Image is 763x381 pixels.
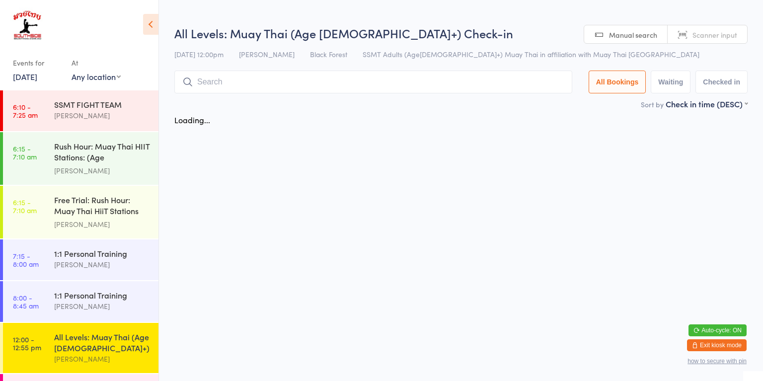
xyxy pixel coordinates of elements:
time: 6:15 - 7:10 am [13,145,37,160]
a: 6:15 -7:10 amFree Trial: Rush Hour: Muay Thai HiiT Stations (ag...[PERSON_NAME] [3,186,158,238]
div: Any location [72,71,121,82]
div: 1:1 Personal Training [54,290,150,301]
div: [PERSON_NAME] [54,259,150,270]
div: [PERSON_NAME] [54,219,150,230]
div: All Levels: Muay Thai (Age [DEMOGRAPHIC_DATA]+) [54,331,150,353]
div: Loading... [174,114,210,125]
h2: All Levels: Muay Thai (Age [DEMOGRAPHIC_DATA]+) Check-in [174,25,748,41]
time: 12:00 - 12:55 pm [13,335,41,351]
input: Search [174,71,572,93]
button: Checked in [695,71,748,93]
time: 8:00 - 8:45 am [13,294,39,309]
a: 12:00 -12:55 pmAll Levels: Muay Thai (Age [DEMOGRAPHIC_DATA]+)[PERSON_NAME] [3,323,158,373]
button: Auto-cycle: ON [688,324,747,336]
span: [DATE] 12:00pm [174,49,224,59]
div: SSMT FIGHT TEAM [54,99,150,110]
div: [PERSON_NAME] [54,110,150,121]
a: [DATE] [13,71,37,82]
div: At [72,55,121,71]
span: SSMT Adults (Age[DEMOGRAPHIC_DATA]+) Muay Thai in affiliation with Muay Thai [GEOGRAPHIC_DATA] [363,49,699,59]
div: Rush Hour: Muay Thai HIIT Stations: (Age [DEMOGRAPHIC_DATA]+) [54,141,150,165]
img: Southside Muay Thai & Fitness [10,7,44,45]
div: [PERSON_NAME] [54,301,150,312]
a: 8:00 -8:45 am1:1 Personal Training[PERSON_NAME] [3,281,158,322]
button: Waiting [651,71,690,93]
a: 6:15 -7:10 amRush Hour: Muay Thai HIIT Stations: (Age [DEMOGRAPHIC_DATA]+)[PERSON_NAME] [3,132,158,185]
label: Sort by [641,99,664,109]
span: Black Forest [310,49,347,59]
div: Free Trial: Rush Hour: Muay Thai HiiT Stations (ag... [54,194,150,219]
div: Events for [13,55,62,71]
span: [PERSON_NAME] [239,49,295,59]
a: 6:10 -7:25 amSSMT FIGHT TEAM[PERSON_NAME] [3,90,158,131]
div: 1:1 Personal Training [54,248,150,259]
time: 6:10 - 7:25 am [13,103,38,119]
span: Scanner input [692,30,737,40]
time: 7:15 - 8:00 am [13,252,39,268]
button: All Bookings [589,71,646,93]
div: [PERSON_NAME] [54,353,150,365]
span: Manual search [609,30,657,40]
div: [PERSON_NAME] [54,165,150,176]
button: Exit kiosk mode [687,339,747,351]
time: 6:15 - 7:10 am [13,198,37,214]
button: how to secure with pin [687,358,747,365]
div: Check in time (DESC) [666,98,748,109]
a: 7:15 -8:00 am1:1 Personal Training[PERSON_NAME] [3,239,158,280]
